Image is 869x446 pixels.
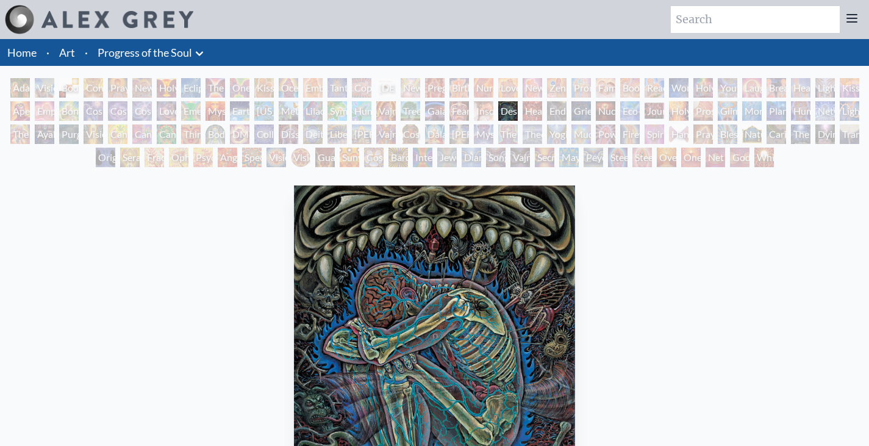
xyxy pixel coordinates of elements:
[364,148,384,167] div: Cosmic Elf
[718,78,737,98] div: Young & Old
[10,78,30,98] div: Adam & Eve
[693,124,713,144] div: Praying Hands
[730,148,749,167] div: Godself
[84,78,103,98] div: Contemplation
[254,78,274,98] div: Kissing
[181,101,201,121] div: Emerald Grail
[279,78,298,98] div: Ocean of Love Bliss
[41,39,54,66] li: ·
[425,101,445,121] div: Gaia
[620,101,640,121] div: Eco-Atlas
[376,124,396,144] div: Vajra Guru
[693,101,713,121] div: Prostration
[157,78,176,98] div: Holy Grail
[218,148,237,167] div: Angel Skin
[547,78,567,98] div: Zena Lotus
[401,101,420,121] div: Tree & Person
[596,101,615,121] div: Nuclear Crucifixion
[840,124,859,144] div: Transfiguration
[242,148,262,167] div: Spectral Lotus
[59,44,75,61] a: Art
[206,101,225,121] div: Mysteriosa 2
[401,78,420,98] div: Newborn
[523,78,542,98] div: New Family
[340,148,359,167] div: Sunyata
[498,101,518,121] div: Despair
[145,148,164,167] div: Fractal Eyes
[35,78,54,98] div: Visionary Origin of Language
[132,101,152,121] div: Cosmic Lovers
[791,78,810,98] div: Healing
[132,124,152,144] div: Cannabis Sutra
[706,148,725,167] div: Net of Being
[840,78,859,98] div: Kiss of the [MEDICAL_DATA]
[181,78,201,98] div: Eclipse
[449,124,469,144] div: [PERSON_NAME]
[327,78,347,98] div: Tantra
[742,101,762,121] div: Monochord
[596,124,615,144] div: Power to the Peaceful
[266,148,286,167] div: Vision Crystal
[767,101,786,121] div: Planetary Prayers
[815,101,835,121] div: Networks
[59,101,79,121] div: Bond
[645,101,664,121] div: Journey of the Wounded Healer
[693,78,713,98] div: Holy Family
[98,44,192,61] a: Progress of the Soul
[523,124,542,144] div: Theologue
[620,78,640,98] div: Boo-boo
[462,148,481,167] div: Diamond Being
[230,101,249,121] div: Earth Energies
[279,124,298,144] div: Dissectional Art for Tool's Lateralus CD
[327,101,347,121] div: Symbiosis: Gall Wasp & Oak Tree
[559,148,579,167] div: Mayan Being
[254,101,274,121] div: [US_STATE] Song
[10,124,30,144] div: The Shulgins and their Alchemical Angels
[474,78,493,98] div: Nursing
[523,101,542,121] div: Headache
[669,101,688,121] div: Holy Fire
[657,148,676,167] div: Oversoul
[108,78,127,98] div: Praying
[96,148,115,167] div: Original Face
[815,78,835,98] div: Lightweaver
[230,78,249,98] div: One Taste
[669,124,688,144] div: Hands that See
[7,46,37,59] a: Home
[388,148,408,167] div: Bardo Being
[571,78,591,98] div: Promise
[584,148,603,167] div: Peyote Being
[352,78,371,98] div: Copulating
[742,78,762,98] div: Laughing Man
[10,101,30,121] div: Aperture
[437,148,457,167] div: Jewel Being
[620,124,640,144] div: Firewalking
[486,148,506,167] div: Song of Vajra Being
[791,124,810,144] div: The Soul Finds It's Way
[767,124,786,144] div: Caring
[547,101,567,121] div: Endarkenment
[230,124,249,144] div: DMT - The Spirit Molecule
[608,148,628,167] div: Steeplehead 1
[413,148,432,167] div: Interbeing
[498,124,518,144] div: The Seer
[767,78,786,98] div: Breathing
[315,148,335,167] div: Guardian of Infinite Vision
[645,78,664,98] div: Reading
[59,124,79,144] div: Purging
[474,124,493,144] div: Mystic Eye
[169,148,188,167] div: Ophanic Eyelash
[547,124,567,144] div: Yogi & the Möbius Sphere
[35,124,54,144] div: Ayahuasca Visitation
[303,101,323,121] div: Lilacs
[376,101,396,121] div: Vajra Horse
[84,124,103,144] div: Vision Tree
[474,101,493,121] div: Insomnia
[327,124,347,144] div: Liberation Through Seeing
[291,148,310,167] div: Vision [PERSON_NAME]
[108,124,127,144] div: Cannabis Mudra
[59,78,79,98] div: Body, Mind, Spirit
[645,124,664,144] div: Spirit Animates the Flesh
[193,148,213,167] div: Psychomicrograph of a Fractal Paisley Cherub Feather Tip
[754,148,774,167] div: White Light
